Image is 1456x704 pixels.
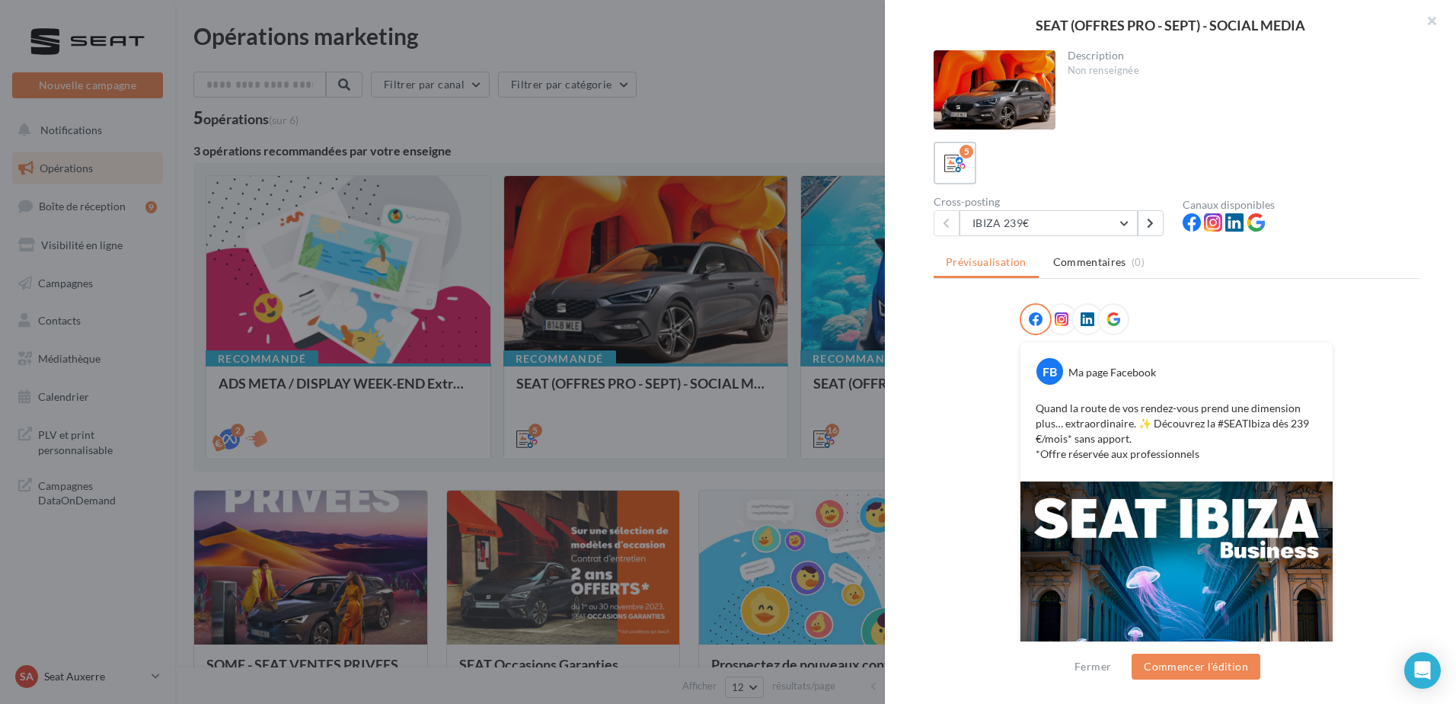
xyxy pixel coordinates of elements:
[1068,365,1156,380] div: Ma page Facebook
[1068,50,1408,61] div: Description
[1404,652,1441,689] div: Open Intercom Messenger
[1068,64,1408,78] div: Non renseignée
[1132,256,1145,268] span: (0)
[1053,254,1126,270] span: Commentaires
[959,145,973,158] div: 5
[1068,658,1117,676] button: Fermer
[1036,401,1317,462] p: Quand la route de vos rendez-vous prend une dimension plus… extraordinaire. ✨ Découvrez la #SEATI...
[959,210,1138,236] button: IBIZA 239€
[1183,200,1419,210] div: Canaux disponibles
[934,197,1170,207] div: Cross-posting
[1036,358,1063,385] div: FB
[909,18,1432,32] div: SEAT (OFFRES PRO - SEPT) - SOCIAL MEDIA
[1132,654,1260,680] button: Commencer l'édition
